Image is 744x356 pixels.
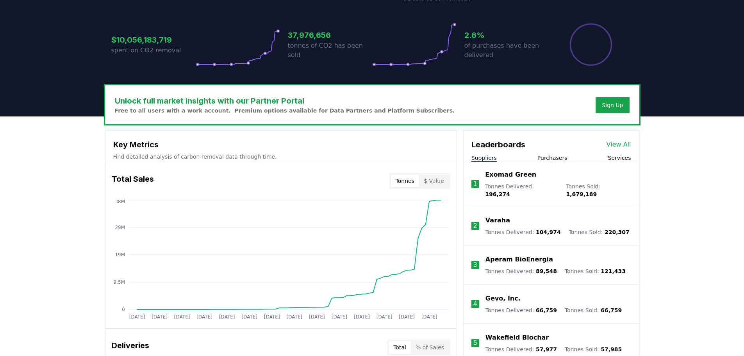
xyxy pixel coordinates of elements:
[601,268,626,274] span: 121,433
[129,314,145,320] tspan: [DATE]
[485,216,510,225] a: Varaha
[115,107,455,114] p: Free to all users with a work account. Premium options available for Data Partners and Platform S...
[485,191,510,197] span: 196,274
[473,179,477,189] p: 1
[565,306,622,314] p: Tonnes Sold :
[241,314,257,320] tspan: [DATE]
[607,140,631,149] a: View All
[389,341,411,354] button: Total
[471,154,497,162] button: Suppliers
[309,314,325,320] tspan: [DATE]
[536,229,561,235] span: 104,974
[288,29,372,41] h3: 37,976,656
[602,101,623,109] a: Sign Up
[376,314,392,320] tspan: [DATE]
[601,346,622,352] span: 57,985
[608,154,631,162] button: Services
[485,333,549,342] a: Wakefield Biochar
[485,170,536,179] a: Exomad Green
[569,23,613,66] div: Percentage of sales delivered
[485,345,557,353] p: Tonnes Delivered :
[111,46,196,55] p: spent on CO2 removal
[391,175,419,187] button: Tonnes
[112,340,149,355] h3: Deliveries
[115,199,125,204] tspan: 38M
[485,228,561,236] p: Tonnes Delivered :
[485,306,557,314] p: Tonnes Delivered :
[112,173,154,189] h3: Total Sales
[565,345,622,353] p: Tonnes Sold :
[537,154,567,162] button: Purchasers
[485,267,557,275] p: Tonnes Delivered :
[569,228,630,236] p: Tonnes Sold :
[286,314,302,320] tspan: [DATE]
[264,314,280,320] tspan: [DATE]
[473,299,477,309] p: 4
[421,314,437,320] tspan: [DATE]
[536,346,557,352] span: 57,977
[113,139,449,150] h3: Key Metrics
[196,314,212,320] tspan: [DATE]
[174,314,190,320] tspan: [DATE]
[605,229,630,235] span: 220,307
[419,175,449,187] button: $ Value
[601,307,622,313] span: 66,759
[565,267,626,275] p: Tonnes Sold :
[464,41,549,60] p: of purchases have been delivered
[566,182,631,198] p: Tonnes Sold :
[485,294,521,303] a: Gevo, Inc.
[473,260,477,270] p: 3
[464,29,549,41] h3: 2.6%
[399,314,415,320] tspan: [DATE]
[111,34,196,46] h3: $10,056,183,719
[115,95,455,107] h3: Unlock full market insights with our Partner Portal
[354,314,370,320] tspan: [DATE]
[596,97,629,113] button: Sign Up
[122,307,125,312] tspan: 0
[411,341,449,354] button: % of Sales
[473,338,477,348] p: 5
[113,153,449,161] p: Find detailed analysis of carbon removal data through time.
[115,252,125,258] tspan: 19M
[473,221,477,231] p: 2
[288,41,372,60] p: tonnes of CO2 has been sold
[471,139,525,150] h3: Leaderboards
[536,307,557,313] span: 66,759
[219,314,235,320] tspan: [DATE]
[485,255,553,264] a: Aperam BioEnergia
[115,225,125,230] tspan: 29M
[113,279,125,285] tspan: 9.5M
[331,314,347,320] tspan: [DATE]
[152,314,168,320] tspan: [DATE]
[536,268,557,274] span: 89,548
[485,182,558,198] p: Tonnes Delivered :
[566,191,597,197] span: 1,679,189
